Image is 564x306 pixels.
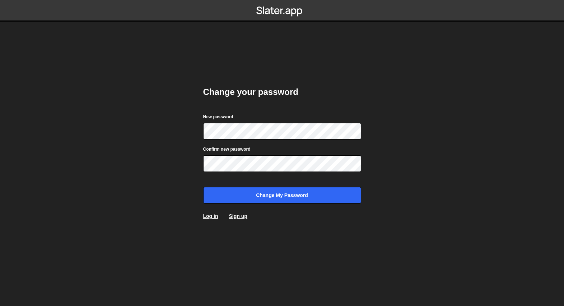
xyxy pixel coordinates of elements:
[203,146,251,153] label: Confirm new password
[203,213,218,219] a: Log in
[203,187,361,204] input: Change my password
[203,113,233,120] label: New password
[229,213,247,219] a: Sign up
[203,86,361,98] h2: Change your password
